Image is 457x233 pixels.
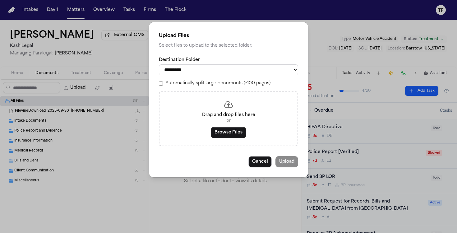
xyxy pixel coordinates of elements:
button: Browse Files [211,127,246,138]
p: or [167,118,290,123]
button: Upload [275,156,298,167]
label: Automatically split large documents (>100 pages) [165,80,270,86]
button: Cancel [248,156,272,167]
p: Select files to upload to the selected folder. [159,42,298,49]
label: Destination Folder [159,57,298,63]
h2: Upload Files [159,32,298,40]
p: Drag and drop files here [167,112,290,118]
